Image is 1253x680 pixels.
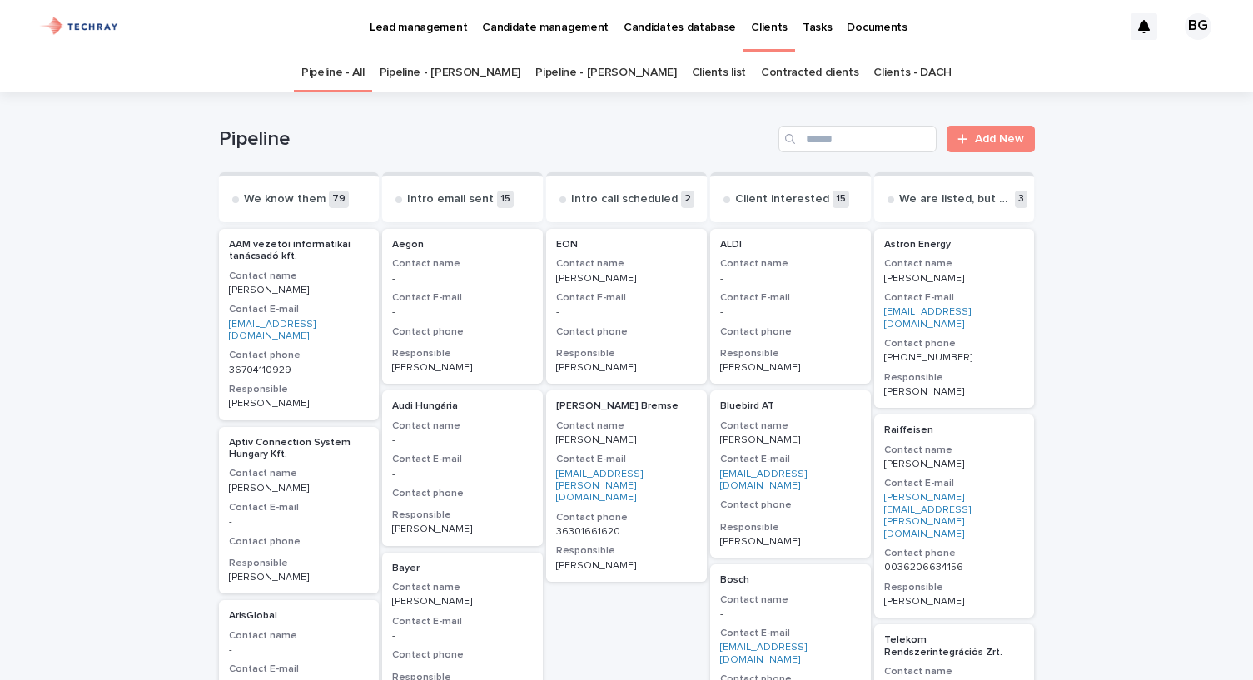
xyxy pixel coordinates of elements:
[710,229,871,384] a: ALDIContact name-Contact E-mail-Contact phoneResponsible[PERSON_NAME]
[556,544,697,558] h3: Responsible
[229,383,370,396] h3: Responsible
[720,347,861,360] h3: Responsible
[884,424,1025,436] p: Raiffeisen
[884,563,963,573] a: 0036206634156
[392,596,533,608] p: [PERSON_NAME]
[884,257,1025,271] h3: Contact name
[556,434,697,446] p: [PERSON_NAME]
[556,560,697,572] p: [PERSON_NAME]
[720,536,861,548] p: [PERSON_NAME]
[556,347,697,360] h3: Responsible
[229,483,370,494] p: [PERSON_NAME]
[392,487,533,500] h3: Contact phone
[899,192,1012,206] p: We are listed, but contract not signed
[382,229,543,384] a: AegonContact name-Contact E-mail-Contact phoneResponsible[PERSON_NAME]
[229,516,370,528] p: -
[556,511,697,524] h3: Contact phone
[975,133,1024,145] span: Add New
[556,306,697,318] p: -
[407,192,494,206] p: Intro email sent
[1185,13,1211,40] div: BG
[392,524,533,535] p: [PERSON_NAME]
[229,285,370,296] p: [PERSON_NAME]
[392,509,533,522] h3: Responsible
[219,229,380,420] a: AAM vezetői informatikai tanácsadó kft.Contact name[PERSON_NAME]Contact E-mail[EMAIL_ADDRESS][DOM...
[884,291,1025,305] h3: Contact E-mail
[761,53,858,92] a: Contracted clients
[833,191,849,208] p: 15
[392,469,533,480] p: -
[219,127,773,151] h1: Pipeline
[720,521,861,534] h3: Responsible
[229,644,370,656] p: -
[735,192,829,206] p: Client interested
[229,239,370,263] p: AAM vezetői informatikai tanácsadó kft.
[229,398,370,409] p: [PERSON_NAME]
[380,53,521,92] a: Pipeline - [PERSON_NAME]
[229,467,370,480] h3: Contact name
[884,444,1025,457] h3: Contact name
[720,593,861,607] h3: Contact name
[884,596,1025,608] p: [PERSON_NAME]
[392,257,533,271] h3: Contact name
[556,527,620,537] a: 36301661620
[720,239,861,251] p: ALDI
[884,665,1025,678] h3: Contact name
[556,273,697,285] p: [PERSON_NAME]
[556,453,697,466] h3: Contact E-mail
[556,325,697,339] h3: Contact phone
[884,477,1025,490] h3: Contact E-mail
[392,419,533,433] h3: Contact name
[556,291,697,305] h3: Contact E-mail
[874,229,1035,408] a: Astron EnergyContact name[PERSON_NAME]Contact E-mail[EMAIL_ADDRESS][DOMAIN_NAME]Contact phone[PHO...
[229,365,291,375] a: 36704110929
[329,191,349,208] p: 79
[497,191,514,208] p: 15
[392,453,533,466] h3: Contact E-mail
[392,325,533,339] h3: Contact phone
[720,273,861,285] p: -
[546,229,707,384] a: EONContact name[PERSON_NAME]Contact E-mail-Contact phoneResponsible[PERSON_NAME]
[392,291,533,305] h3: Contact E-mail
[229,663,370,676] h3: Contact E-mail
[556,239,697,251] p: EON
[778,126,937,152] div: Search
[229,303,370,316] h3: Contact E-mail
[546,390,707,582] a: [PERSON_NAME] BremseContact name[PERSON_NAME]Contact E-mail[EMAIL_ADDRESS][PERSON_NAME][DOMAIN_NA...
[229,437,370,461] p: Aptiv Connection System Hungary Kft.
[33,10,126,43] img: xG6Muz3VQV2JDbePcW7p
[720,434,861,446] p: [PERSON_NAME]
[229,349,370,362] h3: Contact phone
[884,353,972,363] a: [PHONE_NUMBER]
[720,419,861,433] h3: Contact name
[556,400,697,412] p: [PERSON_NAME] Bremse
[720,257,861,271] h3: Contact name
[720,627,861,640] h3: Contact E-mail
[710,390,871,558] a: Bluebird ATContact name[PERSON_NAME]Contact E-mail[EMAIL_ADDRESS][DOMAIN_NAME]Contact phoneRespon...
[720,325,861,339] h3: Contact phone
[884,273,1025,285] p: [PERSON_NAME]
[571,192,678,206] p: Intro call scheduled
[392,400,533,412] p: Audi Hungária
[874,414,1035,618] a: RaiffeisenContact name[PERSON_NAME]Contact E-mail[PERSON_NAME][EMAIL_ADDRESS][PERSON_NAME][DOMAIN...
[392,434,533,446] p: -
[1015,191,1027,208] p: 3
[556,257,697,271] h3: Contact name
[382,390,543,545] a: Audi HungáriaContact name-Contact E-mail-Contact phoneResponsible[PERSON_NAME]
[392,239,533,251] p: Aegon
[219,427,380,594] a: Aptiv Connection System Hungary Kft.Contact name[PERSON_NAME]Contact E-mail-Contact phoneResponsi...
[229,501,370,514] h3: Contact E-mail
[229,572,370,583] p: [PERSON_NAME]
[947,126,1034,152] a: Add New
[229,629,370,643] h3: Contact name
[720,643,807,664] a: [EMAIL_ADDRESS][DOMAIN_NAME]
[681,191,694,208] p: 2
[392,347,533,360] h3: Responsible
[229,320,316,341] a: [EMAIL_ADDRESS][DOMAIN_NAME]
